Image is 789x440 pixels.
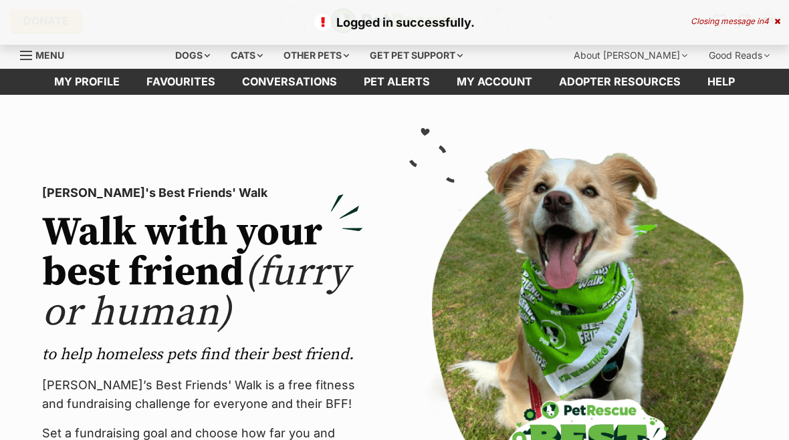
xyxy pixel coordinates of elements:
a: My profile [41,69,133,95]
p: [PERSON_NAME]'s Best Friends' Walk [42,184,363,202]
p: to help homeless pets find their best friend. [42,344,363,365]
div: Good Reads [699,42,779,69]
div: Cats [221,42,272,69]
a: Favourites [133,69,229,95]
span: (furry or human) [42,248,349,338]
a: Adopter resources [546,69,694,95]
a: Pet alerts [350,69,443,95]
div: Dogs [166,42,219,69]
span: Menu [35,49,64,61]
a: My account [443,69,546,95]
a: Menu [20,42,74,66]
a: Help [694,69,748,95]
div: Other pets [274,42,358,69]
h2: Walk with your best friend [42,213,363,333]
p: [PERSON_NAME]’s Best Friends' Walk is a free fitness and fundraising challenge for everyone and t... [42,376,363,413]
div: Get pet support [360,42,472,69]
a: conversations [229,69,350,95]
div: About [PERSON_NAME] [564,42,697,69]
